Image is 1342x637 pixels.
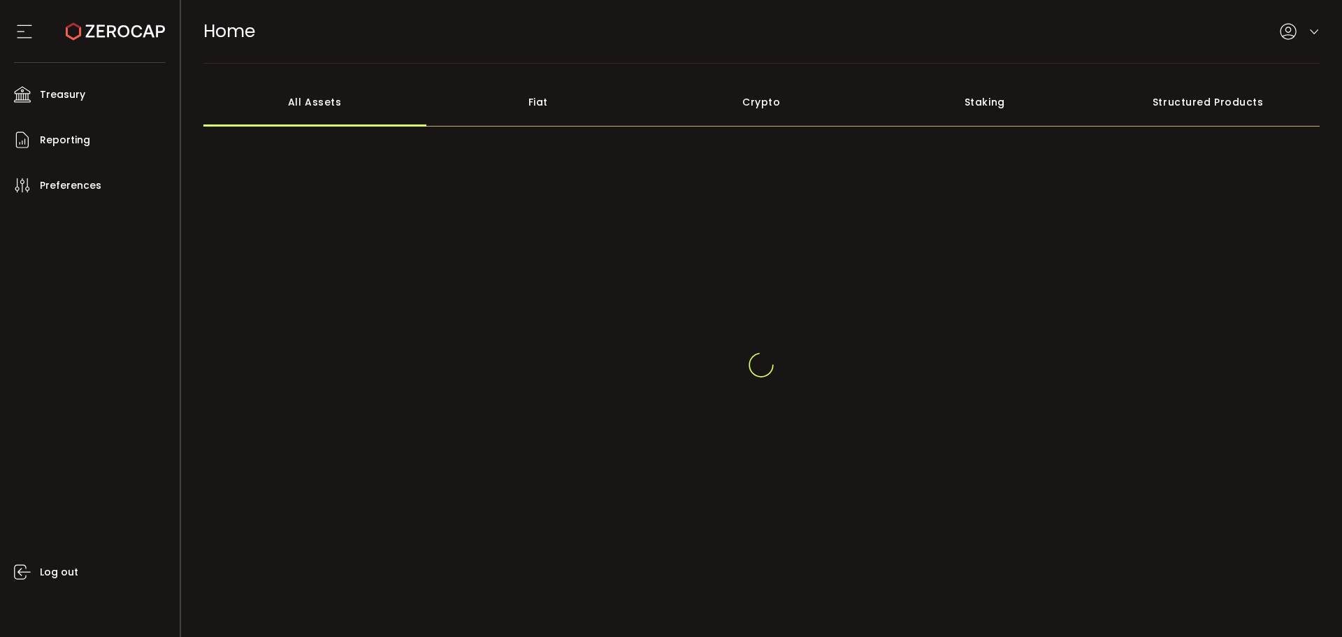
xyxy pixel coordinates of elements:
[40,562,78,582] span: Log out
[203,19,255,43] span: Home
[426,78,650,127] div: Fiat
[650,78,874,127] div: Crypto
[873,78,1097,127] div: Staking
[40,85,85,105] span: Treasury
[40,130,90,150] span: Reporting
[1097,78,1320,127] div: Structured Products
[40,176,101,196] span: Preferences
[203,78,427,127] div: All Assets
